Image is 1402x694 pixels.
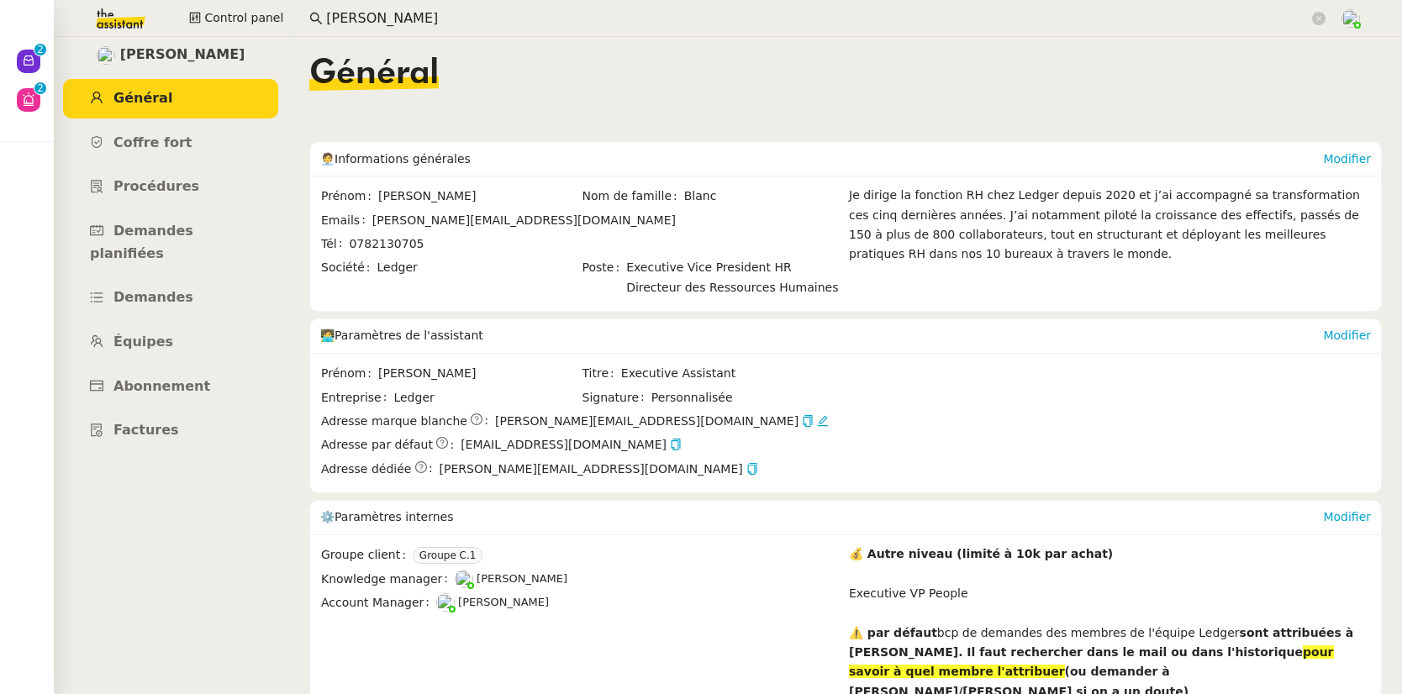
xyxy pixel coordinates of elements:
span: Signature [582,388,651,407]
img: users%2FpGDzCdRUMNW1CFSyVqpqObavLBY2%2Favatar%2F69c727f5-7ba7-429f-adfb-622b6597c7d2 [97,46,115,65]
button: Control panel [179,7,293,30]
span: Prénom [321,364,378,383]
span: Demandes [113,289,193,305]
span: Control panel [204,8,283,28]
span: Procédures [113,178,199,194]
a: Modifier [1323,152,1371,166]
span: Abonnement [113,378,210,394]
span: [PERSON_NAME][EMAIL_ADDRESS][DOMAIN_NAME] [440,460,758,479]
nz-badge-sup: 2 [34,44,46,55]
span: Account Manager [321,593,436,613]
span: Emails [321,211,372,230]
a: Modifier [1323,510,1371,523]
span: Paramètres internes [335,510,453,523]
span: Société [321,258,377,277]
span: Ledger [393,388,580,407]
nz-tag: Groupe C.1 [413,547,483,564]
p: 2 [37,44,44,59]
span: Tél [321,234,349,254]
a: Demandes [63,278,278,318]
img: users%2FNTfmycKsCFdqp6LX6USf2FmuPJo2%2Favatar%2Fprofile-pic%20(1).png [436,593,455,612]
span: Knowledge manager [321,570,455,589]
strong: sont attribuées à [PERSON_NAME]. Il faut rechercher dans le mail ou dans l'historique [849,626,1353,659]
span: Coffre fort [113,134,192,150]
span: Prénom [321,187,378,206]
p: 2 [37,82,44,97]
a: Procédures [63,167,278,207]
span: Executive Assistant [621,364,841,383]
a: Général [63,79,278,118]
span: [PERSON_NAME][EMAIL_ADDRESS][DOMAIN_NAME] [495,412,799,431]
span: Executive Vice President HR Directeur des Ressources Humaines [626,258,841,297]
input: Rechercher [326,8,1309,30]
a: Abonnement [63,367,278,407]
a: Modifier [1323,329,1371,342]
span: Factures [113,422,179,438]
a: Coffre fort [63,124,278,163]
span: Paramètres de l'assistant [335,329,483,342]
div: 🧑‍💻 [320,319,1323,353]
span: Entreprise [321,388,393,407]
span: Général [309,57,439,91]
span: [PERSON_NAME] [120,44,245,66]
span: Général [113,90,172,106]
span: Demandes planifiées [90,223,193,261]
div: 🧑‍💼 [320,142,1323,176]
span: Adresse marque blanche [321,412,467,431]
span: Groupe client [321,545,413,565]
span: 0782130705 [349,237,424,250]
img: users%2FoFdbodQ3TgNoWt9kP3GXAs5oaCq1%2Favatar%2Fprofile-pic.png [455,570,473,588]
span: [EMAIL_ADDRESS][DOMAIN_NAME] [461,435,682,455]
span: Ledger [377,258,580,277]
nz-badge-sup: 2 [34,82,46,94]
span: Titre [582,364,621,383]
span: Blanc [684,187,841,206]
strong: pour savoir à quel membre l'attribuer [849,645,1334,678]
span: Informations générales [335,152,471,166]
div: Executive VP People [849,584,1371,603]
span: [PERSON_NAME] [378,187,580,206]
span: Nom de famille [582,187,684,206]
a: Équipes [63,323,278,362]
strong: 💰 Autre niveau (limité à 10k par achat) [849,547,1113,560]
div: ⚙️ [320,501,1323,534]
img: users%2FNTfmycKsCFdqp6LX6USf2FmuPJo2%2Favatar%2Fprofile-pic%20(1).png [1341,9,1360,28]
strong: ⚠️ par défaut [849,626,937,639]
a: Demandes planifiées [63,212,278,273]
span: [PERSON_NAME][EMAIL_ADDRESS][DOMAIN_NAME] [372,213,676,227]
span: Poste [582,258,627,297]
div: Je dirige la fonction RH chez Ledger depuis 2020 et j’ai accompagné sa transformation ces cinq de... [849,186,1371,301]
span: [PERSON_NAME] [477,572,567,585]
span: Adresse dédiée [321,460,411,479]
span: [PERSON_NAME] [458,596,549,608]
span: Personnalisée [651,388,733,407]
span: Équipes [113,334,173,350]
span: Adresse par défaut [321,435,433,455]
span: [PERSON_NAME] [378,364,580,383]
